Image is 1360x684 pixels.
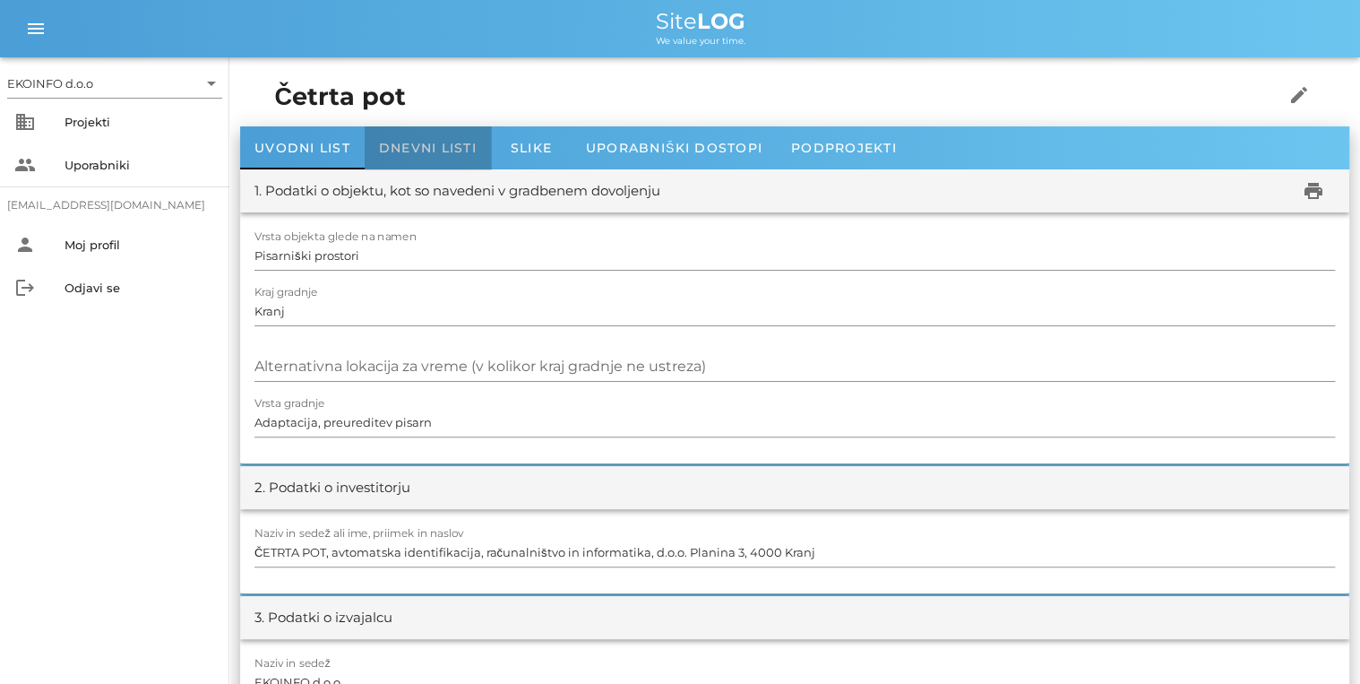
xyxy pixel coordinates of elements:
i: business [14,111,36,133]
div: 1. Podatki o objektu, kot so navedeni v gradbenem dovoljenju [254,181,660,202]
span: We value your time. [656,35,745,47]
label: Kraj gradnje [254,286,318,299]
i: arrow_drop_down [201,73,222,94]
div: 3. Podatki o izvajalcu [254,608,392,628]
div: Odjavi se [65,281,215,295]
i: edit [1288,84,1310,106]
div: Pripomoček za klepet [1270,598,1360,684]
span: Slike [511,140,552,156]
label: Vrsta gradnje [254,397,325,411]
div: Uporabniki [65,158,215,172]
i: menu [25,18,47,39]
span: Podprojekti [791,140,897,156]
i: logout [14,277,36,299]
span: Dnevni listi [379,140,477,156]
i: print [1303,180,1324,202]
div: Moj profil [65,238,215,252]
label: Vrsta objekta glede na namen [254,230,417,244]
i: people [14,154,36,176]
span: Uporabniški dostopi [586,140,762,156]
i: person [14,234,36,255]
h1: Četrta pot [275,79,1228,116]
b: LOG [697,8,745,34]
div: 2. Podatki o investitorju [254,478,410,498]
div: Projekti [65,115,215,129]
iframe: Chat Widget [1270,598,1360,684]
label: Naziv in sedež ali ime, priimek in naslov [254,527,464,541]
label: Naziv in sedež [254,657,331,671]
span: Site [656,8,745,34]
span: Uvodni list [254,140,350,156]
div: EKOINFO d.o.o [7,75,93,91]
div: EKOINFO d.o.o [7,69,222,98]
